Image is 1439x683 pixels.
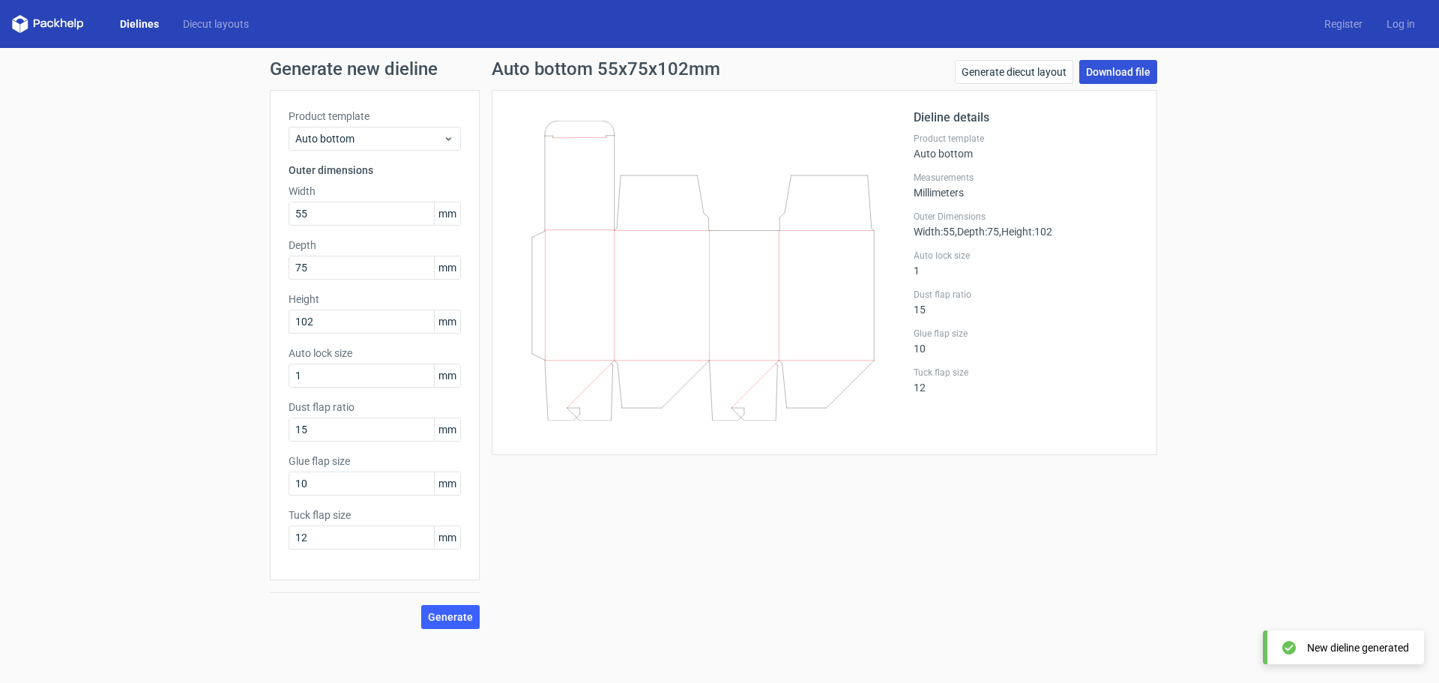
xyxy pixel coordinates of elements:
[914,289,1138,301] label: Dust flap ratio
[289,109,461,124] label: Product template
[434,310,460,333] span: mm
[171,16,261,31] a: Diecut layouts
[428,612,473,622] span: Generate
[1312,16,1375,31] a: Register
[289,400,461,415] label: Dust flap ratio
[289,184,461,199] label: Width
[914,328,1138,355] div: 10
[914,328,1138,340] label: Glue flap size
[295,131,443,146] span: Auto bottom
[999,226,1052,238] span: , Height : 102
[289,508,461,523] label: Tuck flap size
[914,133,1138,145] label: Product template
[955,226,999,238] span: , Depth : 75
[914,289,1138,316] div: 15
[914,211,1138,223] label: Outer Dimensions
[434,472,460,495] span: mm
[914,250,1138,262] label: Auto lock size
[1079,60,1157,84] a: Download file
[434,364,460,387] span: mm
[1307,640,1409,655] div: New dieline generated
[914,226,955,238] span: Width : 55
[914,109,1138,127] h2: Dieline details
[434,526,460,549] span: mm
[1375,16,1427,31] a: Log in
[434,202,460,225] span: mm
[289,454,461,469] label: Glue flap size
[434,256,460,279] span: mm
[492,60,720,78] h1: Auto bottom 55x75x102mm
[955,60,1073,84] a: Generate diecut layout
[914,172,1138,184] label: Measurements
[434,418,460,441] span: mm
[914,367,1138,394] div: 12
[421,605,480,629] button: Generate
[289,292,461,307] label: Height
[289,346,461,361] label: Auto lock size
[289,163,461,178] h3: Outer dimensions
[914,133,1138,160] div: Auto bottom
[914,172,1138,199] div: Millimeters
[289,238,461,253] label: Depth
[108,16,171,31] a: Dielines
[914,250,1138,277] div: 1
[270,60,1169,78] h1: Generate new dieline
[914,367,1138,379] label: Tuck flap size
